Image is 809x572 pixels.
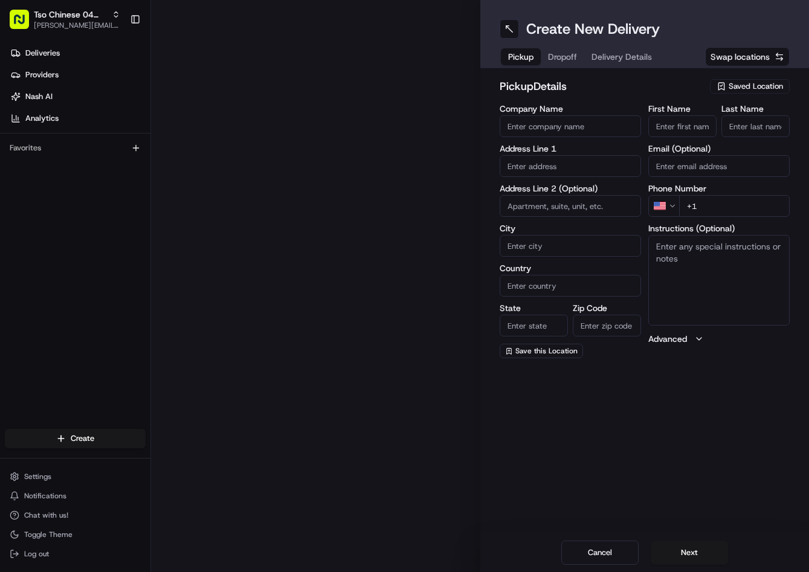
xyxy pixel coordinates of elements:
[573,304,641,312] label: Zip Code
[648,333,687,345] label: Advanced
[500,315,568,336] input: Enter state
[120,300,146,309] span: Pylon
[12,208,31,228] img: Brigitte Vinadas
[37,187,98,197] span: [PERSON_NAME]
[500,224,641,233] label: City
[5,507,146,524] button: Chat with us!
[500,344,583,358] button: Save this Location
[12,115,34,137] img: 1736555255976-a54dd68f-1ca7-489b-9aae-adbdc363a1c4
[705,47,790,66] button: Swap locations
[100,187,105,197] span: •
[648,115,717,137] input: Enter first name
[71,433,94,444] span: Create
[12,176,31,195] img: Angelique Valdez
[24,188,34,198] img: 1736555255976-a54dd68f-1ca7-489b-9aae-adbdc363a1c4
[12,157,81,167] div: Past conversations
[31,78,199,91] input: Clear
[37,220,98,230] span: [PERSON_NAME]
[710,78,790,95] button: Saved Location
[648,333,790,345] button: Advanced
[591,51,652,63] span: Delivery Details
[25,69,59,80] span: Providers
[5,429,146,448] button: Create
[500,144,641,153] label: Address Line 1
[34,8,107,21] button: Tso Chinese 04 Round Rock
[648,155,790,177] input: Enter email address
[648,184,790,193] label: Phone Number
[24,472,51,481] span: Settings
[85,299,146,309] a: Powered byPylon
[515,346,578,356] span: Save this Location
[500,235,641,257] input: Enter city
[12,48,220,68] p: Welcome 👋
[500,155,641,177] input: Enter address
[100,220,105,230] span: •
[25,91,53,102] span: Nash AI
[5,87,150,106] a: Nash AI
[54,127,166,137] div: We're available if you need us!
[5,545,146,562] button: Log out
[500,275,641,297] input: Enter country
[12,12,36,36] img: Nash
[651,541,728,565] button: Next
[24,510,68,520] span: Chat with us!
[500,195,641,217] input: Apartment, suite, unit, etc.
[102,271,112,281] div: 💻
[25,113,59,124] span: Analytics
[500,264,641,272] label: Country
[500,184,641,193] label: Address Line 2 (Optional)
[500,115,641,137] input: Enter company name
[721,115,790,137] input: Enter last name
[5,487,146,504] button: Notifications
[561,541,639,565] button: Cancel
[5,138,146,158] div: Favorites
[729,81,783,92] span: Saved Location
[5,5,125,34] button: Tso Chinese 04 Round Rock[PERSON_NAME][EMAIL_ADDRESS][DOMAIN_NAME]
[500,78,703,95] h2: pickup Details
[12,271,22,281] div: 📗
[114,270,194,282] span: API Documentation
[107,220,132,230] span: [DATE]
[679,195,790,217] input: Enter phone number
[24,530,73,539] span: Toggle Theme
[648,224,790,233] label: Instructions (Optional)
[5,109,150,128] a: Analytics
[508,51,533,63] span: Pickup
[5,526,146,543] button: Toggle Theme
[711,51,770,63] span: Swap locations
[24,491,66,501] span: Notifications
[24,220,34,230] img: 1736555255976-a54dd68f-1ca7-489b-9aae-adbdc363a1c4
[648,144,790,153] label: Email (Optional)
[7,265,97,287] a: 📗Knowledge Base
[648,104,717,113] label: First Name
[548,51,577,63] span: Dropoff
[97,265,199,287] a: 💻API Documentation
[24,549,49,559] span: Log out
[25,115,47,137] img: 9188753566659_6852d8bf1fb38e338040_72.png
[205,119,220,133] button: Start new chat
[5,43,150,63] a: Deliveries
[187,155,220,169] button: See all
[5,468,146,485] button: Settings
[500,104,641,113] label: Company Name
[34,21,120,30] button: [PERSON_NAME][EMAIL_ADDRESS][DOMAIN_NAME]
[25,48,60,59] span: Deliveries
[54,115,198,127] div: Start new chat
[107,187,132,197] span: [DATE]
[24,270,92,282] span: Knowledge Base
[500,304,568,312] label: State
[5,65,150,85] a: Providers
[526,19,660,39] h1: Create New Delivery
[721,104,790,113] label: Last Name
[573,315,641,336] input: Enter zip code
